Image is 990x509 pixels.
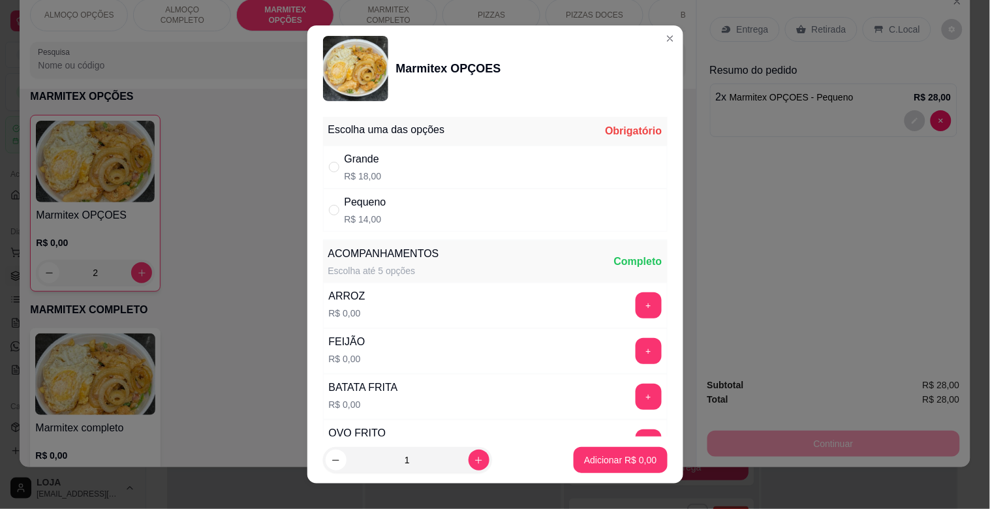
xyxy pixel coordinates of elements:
[329,352,365,365] p: R$ 0,00
[345,213,386,226] p: R$ 14,00
[636,338,662,364] button: add
[636,384,662,410] button: add
[329,307,365,320] p: R$ 0,00
[584,454,657,467] p: Adicionar R$ 0,00
[329,425,386,441] div: OVO FRITO
[329,288,365,304] div: ARROZ
[329,380,398,395] div: BATATA FRITA
[636,429,662,455] button: add
[614,254,662,270] div: Completo
[326,450,347,470] button: decrease-product-quantity
[329,334,365,350] div: FEIJÃO
[660,28,681,49] button: Close
[329,398,398,411] p: R$ 0,00
[328,122,445,138] div: Escolha uma das opções
[605,123,662,139] div: Obrigatório
[328,246,439,262] div: ACOMPANHAMENTOS
[345,194,386,210] div: Pequeno
[469,450,489,470] button: increase-product-quantity
[396,59,501,78] div: Marmitex OPÇOES
[574,447,667,473] button: Adicionar R$ 0,00
[323,36,388,101] img: product-image
[345,151,382,167] div: Grande
[328,264,439,277] div: Escolha até 5 opções
[636,292,662,318] button: add
[345,170,382,183] p: R$ 18,00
